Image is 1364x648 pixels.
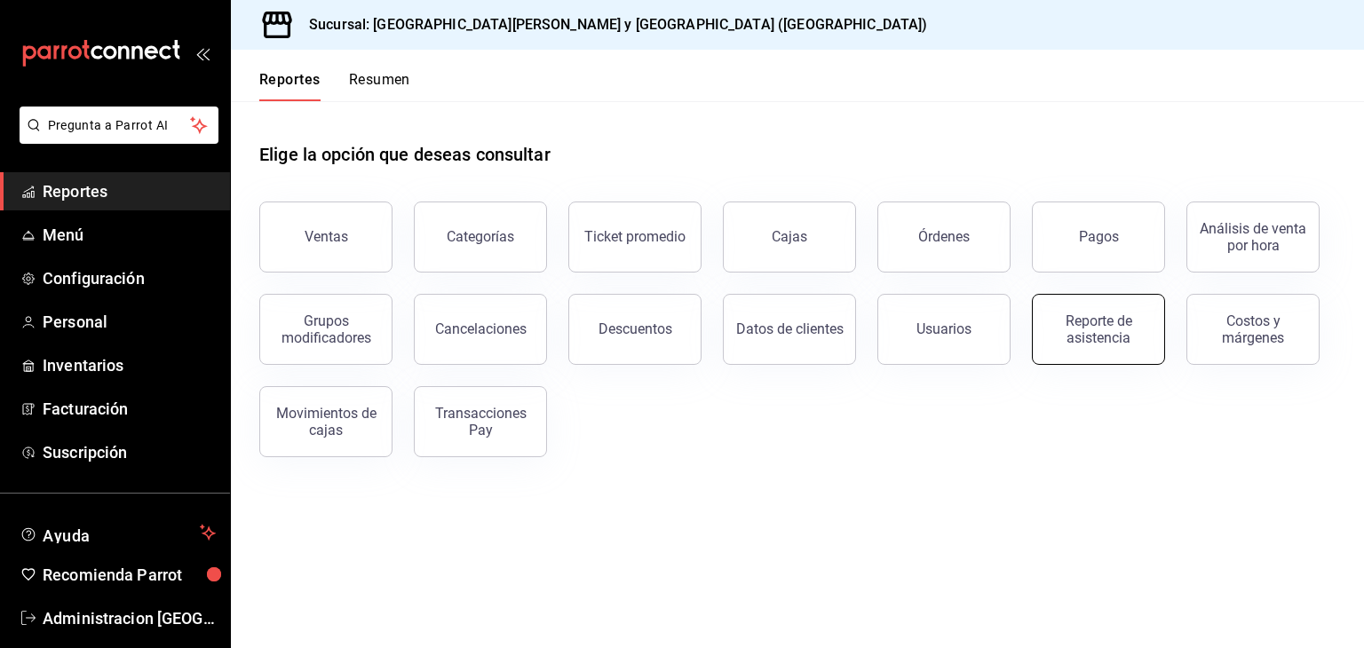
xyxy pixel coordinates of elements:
[43,563,216,587] span: Recomienda Parrot
[295,14,928,36] h3: Sucursal: [GEOGRAPHIC_DATA][PERSON_NAME] y [GEOGRAPHIC_DATA] ([GEOGRAPHIC_DATA])
[1079,228,1119,245] div: Pagos
[414,386,547,457] button: Transacciones Pay
[723,202,856,273] a: Cajas
[259,141,551,168] h1: Elige la opción que deseas consultar
[259,294,393,365] button: Grupos modificadores
[259,386,393,457] button: Movimientos de cajas
[877,294,1011,365] button: Usuarios
[1043,312,1154,346] div: Reporte de asistencia
[736,320,844,337] div: Datos de clientes
[568,202,702,273] button: Ticket promedio
[723,294,856,365] button: Datos de clientes
[447,228,514,245] div: Categorías
[1198,312,1308,346] div: Costos y márgenes
[1032,202,1165,273] button: Pagos
[772,226,808,248] div: Cajas
[568,294,702,365] button: Descuentos
[195,46,210,60] button: open_drawer_menu
[43,179,216,203] span: Reportes
[271,405,381,439] div: Movimientos de cajas
[414,202,547,273] button: Categorías
[43,310,216,334] span: Personal
[305,228,348,245] div: Ventas
[43,397,216,421] span: Facturación
[43,522,193,543] span: Ayuda
[43,223,216,247] span: Menú
[584,228,686,245] div: Ticket promedio
[349,71,410,101] button: Resumen
[259,202,393,273] button: Ventas
[259,71,321,101] button: Reportes
[43,440,216,464] span: Suscripción
[12,129,218,147] a: Pregunta a Parrot AI
[259,71,410,101] div: navigation tabs
[43,606,216,630] span: Administracion [GEOGRAPHIC_DATA][PERSON_NAME]
[414,294,547,365] button: Cancelaciones
[877,202,1011,273] button: Órdenes
[43,353,216,377] span: Inventarios
[271,312,381,346] div: Grupos modificadores
[48,116,191,135] span: Pregunta a Parrot AI
[425,405,535,439] div: Transacciones Pay
[1186,202,1320,273] button: Análisis de venta por hora
[918,228,970,245] div: Órdenes
[1032,294,1165,365] button: Reporte de asistencia
[1198,220,1308,254] div: Análisis de venta por hora
[599,320,672,337] div: Descuentos
[916,320,971,337] div: Usuarios
[1186,294,1320,365] button: Costos y márgenes
[20,107,218,144] button: Pregunta a Parrot AI
[43,266,216,290] span: Configuración
[435,320,527,337] div: Cancelaciones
